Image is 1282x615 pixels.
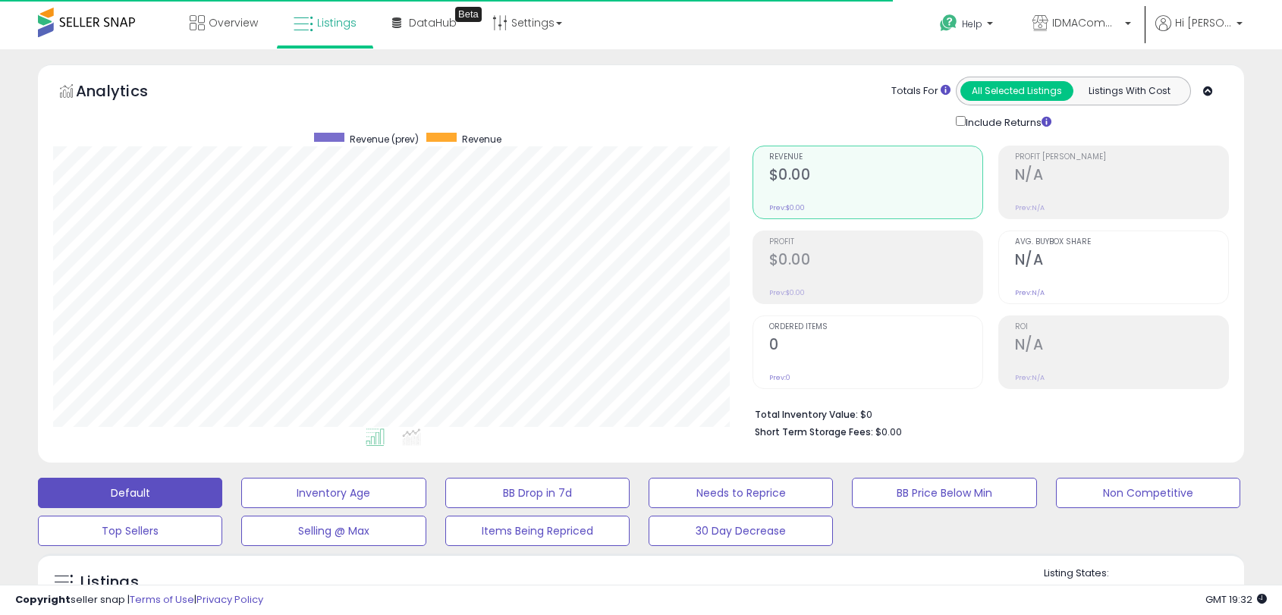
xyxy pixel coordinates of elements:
span: Overview [209,15,258,30]
span: ROI [1015,323,1228,331]
h2: N/A [1015,251,1228,271]
li: $0 [755,404,1218,422]
button: Top Sellers [38,516,222,546]
button: Default [38,478,222,508]
button: BB Price Below Min [852,478,1036,508]
b: Short Term Storage Fees: [755,425,873,438]
div: seller snap | | [15,593,263,607]
span: Revenue (prev) [350,133,419,146]
span: IDMACommerce LLC [1052,15,1120,30]
div: Totals For [891,84,951,99]
button: Selling @ Max [241,516,426,546]
small: Prev: $0.00 [769,288,805,297]
h5: Analytics [76,80,178,105]
button: Non Competitive [1056,478,1240,508]
span: Revenue [462,133,501,146]
b: Total Inventory Value: [755,408,858,421]
h2: $0.00 [769,251,982,271]
span: Profit [769,238,982,246]
span: $0.00 [875,425,902,439]
h2: $0.00 [769,166,982,187]
span: Listings [317,15,357,30]
button: Inventory Age [241,478,426,508]
small: Prev: N/A [1015,203,1045,212]
span: Help [962,17,982,30]
h2: N/A [1015,336,1228,356]
span: Revenue [769,153,982,162]
button: All Selected Listings [960,81,1073,101]
a: Privacy Policy [196,592,263,607]
button: 30 Day Decrease [649,516,833,546]
h2: N/A [1015,166,1228,187]
span: 2025-10-14 19:32 GMT [1205,592,1267,607]
div: Include Returns [944,113,1070,130]
button: Items Being Repriced [445,516,630,546]
strong: Copyright [15,592,71,607]
small: Prev: 0 [769,373,790,382]
span: DataHub [409,15,457,30]
i: Get Help [939,14,958,33]
span: Hi [PERSON_NAME] [1175,15,1232,30]
button: BB Drop in 7d [445,478,630,508]
a: Hi [PERSON_NAME] [1155,15,1243,49]
span: Ordered Items [769,323,982,331]
button: Needs to Reprice [649,478,833,508]
h2: 0 [769,336,982,356]
small: Prev: N/A [1015,373,1045,382]
span: Avg. Buybox Share [1015,238,1228,246]
span: Profit [PERSON_NAME] [1015,153,1228,162]
button: Listings With Cost [1073,81,1186,101]
p: Listing States: [1044,566,1244,581]
a: Help [928,2,1008,49]
div: Tooltip anchor [455,7,482,22]
small: Prev: N/A [1015,288,1045,297]
a: Terms of Use [130,592,194,607]
small: Prev: $0.00 [769,203,805,212]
